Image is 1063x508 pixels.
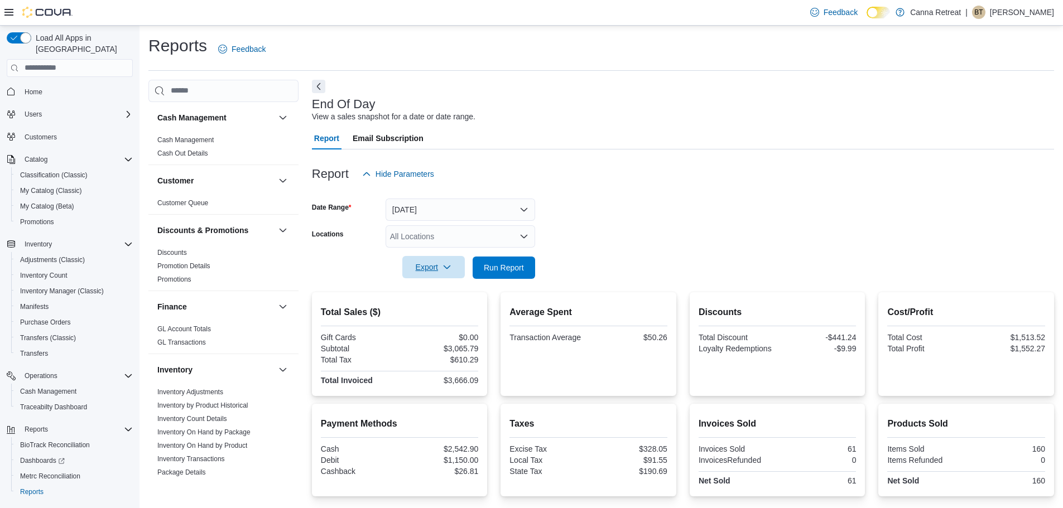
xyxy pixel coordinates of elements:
button: Next [312,80,325,93]
span: Manifests [16,300,133,313]
h3: End Of Day [312,98,376,111]
button: Discounts & Promotions [276,224,290,237]
span: Inventory Adjustments [157,388,223,396]
a: GL Transactions [157,338,206,346]
span: Feedback [232,43,266,55]
div: $1,150.00 [402,456,478,465]
span: Inventory Count [16,269,133,282]
h2: Total Sales ($) [321,306,479,319]
button: BioTrack Reconciliation [11,437,137,453]
button: Inventory [20,238,56,251]
div: InvoicesRefunded [699,456,775,465]
span: Load All Apps in [GEOGRAPHIC_DATA] [31,32,133,55]
span: Promotions [20,217,54,226]
div: 160 [969,444,1045,453]
a: Promotions [16,215,59,229]
span: Home [25,88,42,96]
div: Total Tax [321,355,397,364]
a: Manifests [16,300,53,313]
a: Dashboards [11,453,137,468]
div: $0.00 [402,333,478,342]
span: Customer Queue [157,199,208,207]
button: Inventory [276,363,290,376]
div: 61 [780,444,856,453]
span: Inventory Count [20,271,68,280]
h3: Finance [157,301,187,312]
a: Package History [157,482,206,490]
span: Promotion Details [157,262,210,270]
div: Items Sold [887,444,964,453]
a: Cash Management [157,136,214,144]
button: My Catalog (Classic) [11,183,137,199]
button: Users [20,108,46,121]
a: Metrc Reconciliation [16,470,85,483]
div: Subtotal [321,344,397,353]
button: Adjustments (Classic) [11,252,137,268]
span: Transfers [16,347,133,360]
div: View a sales snapshot for a date or date range. [312,111,475,123]
button: Metrc Reconciliation [11,468,137,484]
div: $610.29 [402,355,478,364]
span: My Catalog (Classic) [20,186,82,195]
span: Customers [25,133,57,142]
span: Promotions [16,215,133,229]
div: State Tax [509,467,586,476]
span: Reports [20,423,133,436]
a: Inventory On Hand by Package [157,428,251,436]
a: BioTrack Reconciliation [16,438,94,452]
div: $1,513.52 [969,333,1045,342]
div: Discounts & Promotions [148,246,299,291]
span: GL Account Totals [157,325,211,333]
span: Traceabilty Dashboard [20,403,87,412]
span: Users [25,110,42,119]
span: Transfers [20,349,48,358]
span: Cash Management [20,387,76,396]
div: Transaction Average [509,333,586,342]
div: -$9.99 [780,344,856,353]
span: Transfers (Classic) [20,333,76,342]
span: Reports [16,485,133,499]
button: Promotions [11,214,137,230]
span: My Catalog (Beta) [20,202,74,211]
button: Purchase Orders [11,315,137,330]
h2: Cost/Profit [887,306,1045,319]
span: Metrc Reconciliation [16,470,133,483]
button: Open list of options [520,232,528,241]
label: Locations [312,230,344,239]
button: Classification (Classic) [11,167,137,183]
div: Finance [148,322,299,354]
button: Catalog [20,153,52,166]
div: Total Profit [887,344,964,353]
div: $50.26 [591,333,667,342]
a: My Catalog (Classic) [16,184,86,197]
span: Adjustments (Classic) [20,255,85,264]
span: Cash Management [16,385,133,398]
h2: Discounts [699,306,857,319]
span: Operations [25,371,57,380]
div: Debit [321,456,397,465]
div: Loyalty Redemptions [699,344,775,353]
a: Discounts [157,249,187,257]
h3: Customer [157,175,194,186]
button: Cash Management [157,112,274,123]
span: Inventory On Hand by Package [157,428,251,437]
span: Hide Parameters [376,168,434,180]
p: | [965,6,968,19]
a: Inventory Manager (Classic) [16,284,108,298]
button: Finance [157,301,274,312]
span: My Catalog (Classic) [16,184,133,197]
button: Traceabilty Dashboard [11,399,137,415]
span: Inventory [20,238,133,251]
button: Transfers [11,346,137,361]
div: Invoices Sold [699,444,775,453]
a: Inventory by Product Historical [157,401,248,409]
a: Purchase Orders [16,316,75,329]
span: Dashboards [20,456,65,465]
span: BioTrack Reconciliation [20,441,90,449]
div: Cash Management [148,133,299,165]
button: Reports [2,422,137,437]
a: Cash Out Details [157,149,208,157]
div: Brandon Turcotte [972,6,985,19]
button: Inventory Count [11,268,137,283]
